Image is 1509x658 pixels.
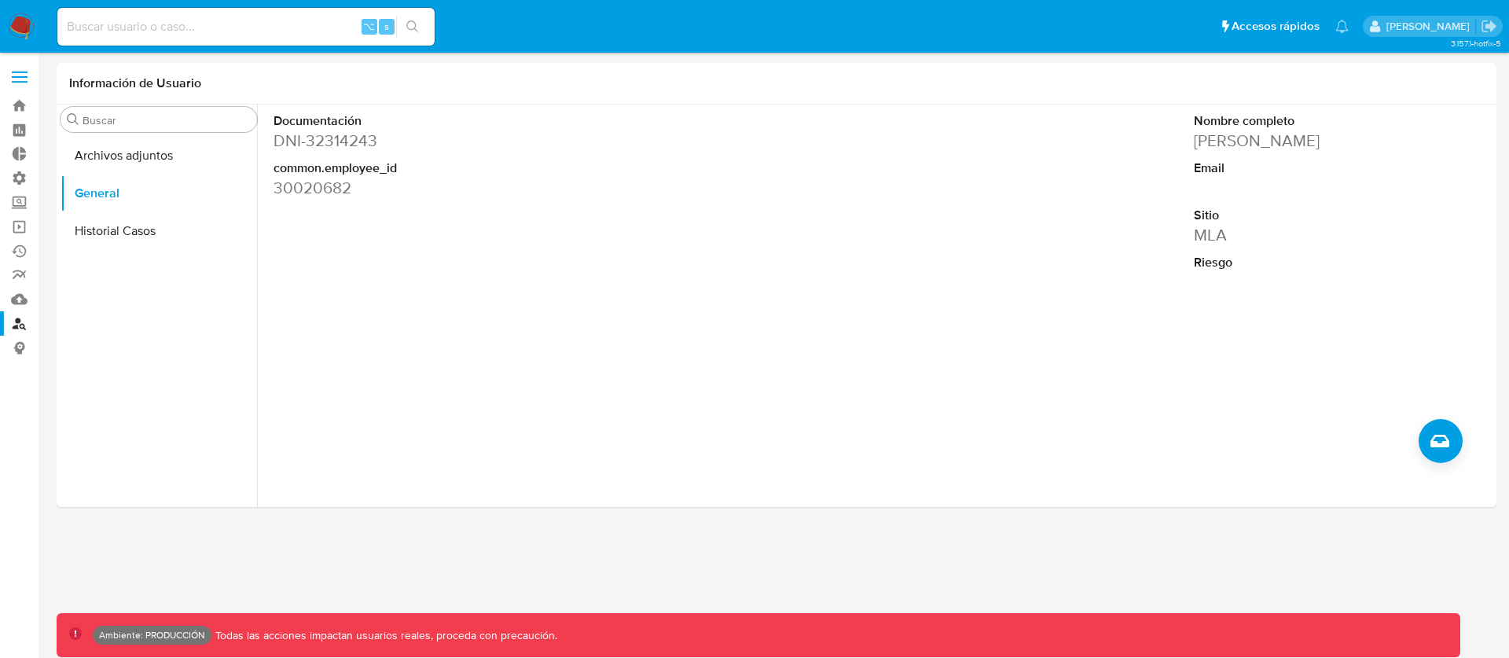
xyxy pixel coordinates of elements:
[83,113,251,127] input: Buscar
[61,212,257,250] button: Historial Casos
[211,628,557,643] p: Todas las acciones impactan usuarios reales, proceda con precaución.
[67,113,79,126] button: Buscar
[396,16,428,38] button: search-icon
[69,75,201,91] h1: Información de Usuario
[363,19,375,34] span: ⌥
[57,17,435,37] input: Buscar usuario o caso...
[99,632,205,638] p: Ambiente: PRODUCCIÓN
[61,137,257,175] button: Archivos adjuntos
[1481,18,1497,35] a: Salir
[1386,19,1475,34] p: valeria.monge@mercadolibre.com
[1232,18,1320,35] span: Accesos rápidos
[1335,20,1349,33] a: Notificaciones
[61,175,257,212] button: General
[384,19,389,34] span: s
